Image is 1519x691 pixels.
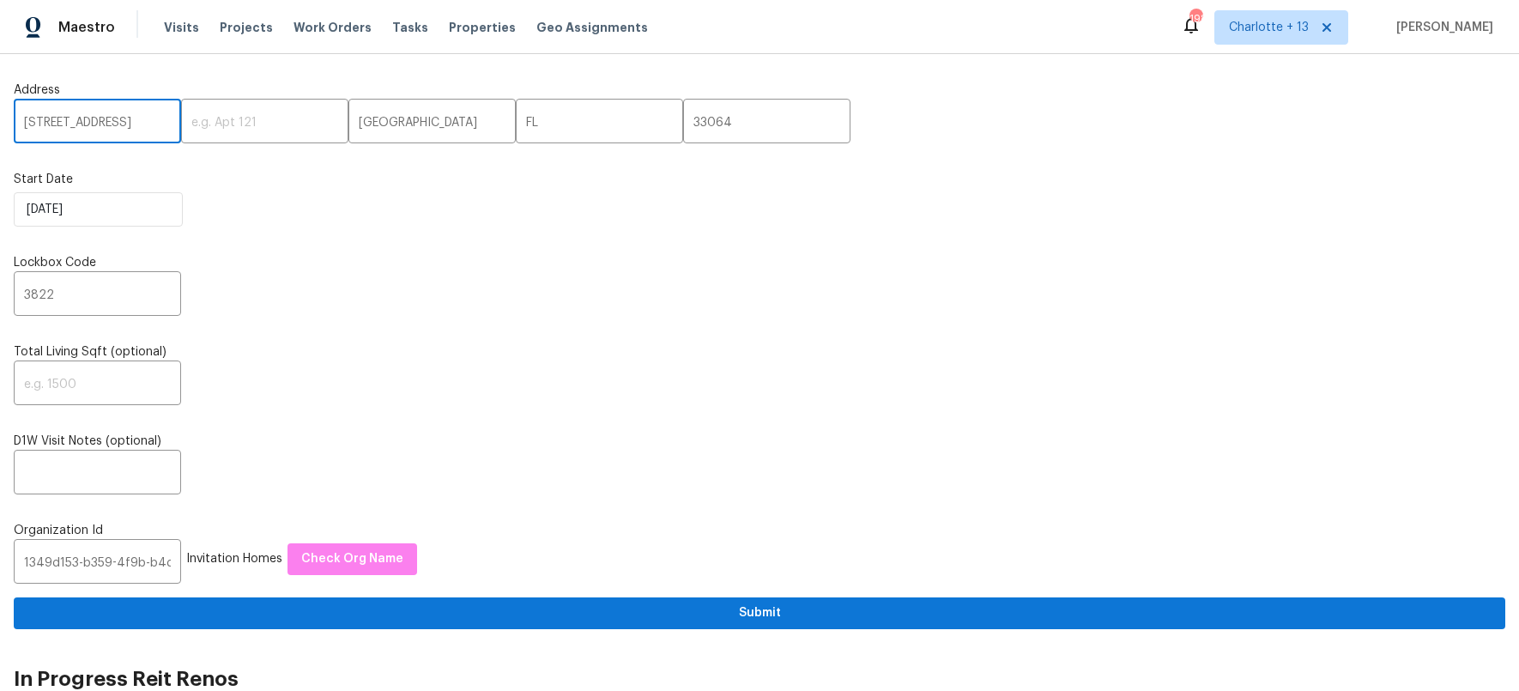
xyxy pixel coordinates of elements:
[14,171,1505,188] label: Start Date
[220,19,273,36] span: Projects
[14,522,1505,539] label: Organization Id
[1229,19,1309,36] span: Charlotte + 13
[294,19,372,36] span: Work Orders
[516,103,683,143] input: e.g. GA
[14,597,1505,629] button: Submit
[14,343,1505,361] label: Total Living Sqft (optional)
[14,254,1505,271] label: Lockbox Code
[14,103,181,143] input: e.g. 123 Main St
[449,19,516,36] span: Properties
[348,103,516,143] input: e.g. Atlanta
[1389,19,1493,36] span: [PERSON_NAME]
[14,82,1505,99] label: Address
[14,670,1505,688] h2: In Progress Reit Renos
[301,549,403,570] span: Check Org Name
[14,276,181,316] input: e.g. 5341
[14,543,181,584] input: e.g. 83a26f94-c10f-4090-9774-6139d7b9c16c
[287,543,417,575] button: Check Org Name
[58,19,115,36] span: Maestro
[181,103,348,143] input: e.g. Apt 121
[164,19,199,36] span: Visits
[1189,10,1201,27] div: 198
[14,365,181,405] input: e.g. 1500
[536,19,648,36] span: Geo Assignments
[14,192,183,227] input: M/D/YYYY
[392,21,428,33] span: Tasks
[186,553,282,565] span: Invitation Homes
[14,433,1505,450] label: D1W Visit Notes (optional)
[683,103,850,143] input: e.g. 30066
[27,603,1492,624] span: Submit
